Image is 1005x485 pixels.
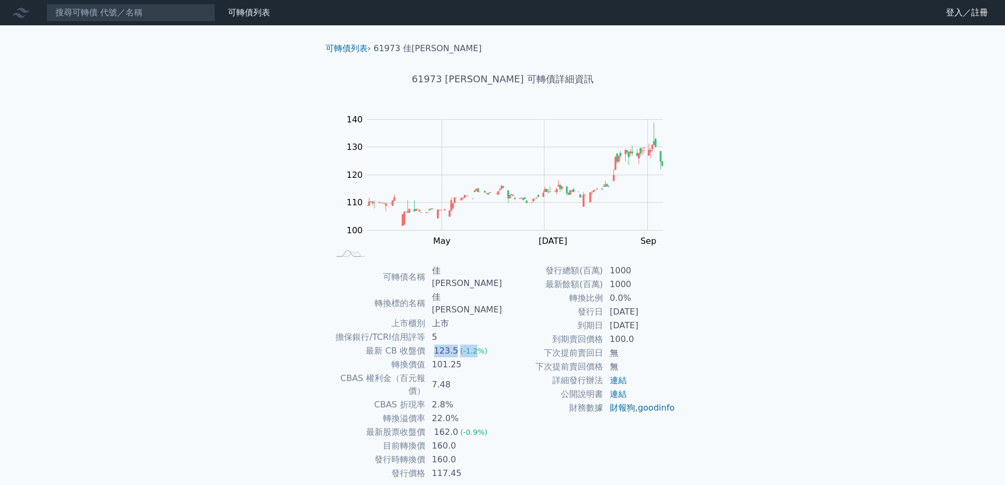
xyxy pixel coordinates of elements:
[937,4,997,21] a: 登入／註冊
[46,4,215,22] input: 搜尋可轉債 代號／名稱
[432,426,461,439] div: 162.0
[426,412,503,425] td: 22.0%
[347,170,363,180] tspan: 120
[426,439,503,453] td: 160.0
[638,403,675,413] a: goodinfo
[326,42,371,55] li: ›
[604,360,676,374] td: 無
[503,346,604,360] td: 下次提前賣回日
[503,264,604,278] td: 發行總額(百萬)
[433,236,451,246] tspan: May
[426,317,503,330] td: 上市
[426,264,503,290] td: 佳[PERSON_NAME]
[610,403,635,413] a: 財報狗
[330,330,426,344] td: 擔保銀行/TCRI信用評等
[460,347,487,355] span: (-1.2%)
[604,291,676,305] td: 0.0%
[640,236,656,246] tspan: Sep
[330,344,426,358] td: 最新 CB 收盤價
[228,7,270,17] a: 可轉債列表
[503,291,604,305] td: 轉換比例
[604,319,676,332] td: [DATE]
[426,330,503,344] td: 5
[604,401,676,415] td: ,
[432,345,461,357] div: 123.5
[952,434,1005,485] div: 聊天小工具
[330,467,426,480] td: 發行價格
[330,453,426,467] td: 發行時轉換價
[503,401,604,415] td: 財務數據
[374,42,482,55] li: 61973 佳[PERSON_NAME]
[503,278,604,291] td: 最新餘額(百萬)
[326,43,368,53] a: 可轉債列表
[347,115,363,125] tspan: 140
[330,412,426,425] td: 轉換溢價率
[604,346,676,360] td: 無
[330,425,426,439] td: 最新股票收盤價
[341,115,679,246] g: Chart
[503,332,604,346] td: 到期賣回價格
[330,317,426,330] td: 上市櫃別
[347,142,363,152] tspan: 130
[426,453,503,467] td: 160.0
[426,290,503,317] td: 佳[PERSON_NAME]
[503,360,604,374] td: 下次提前賣回價格
[347,197,363,207] tspan: 110
[330,398,426,412] td: CBAS 折現率
[952,434,1005,485] iframe: Chat Widget
[604,264,676,278] td: 1000
[317,72,688,87] h1: 61973 [PERSON_NAME] 可轉債詳細資訊
[503,387,604,401] td: 公開說明書
[330,264,426,290] td: 可轉債名稱
[604,278,676,291] td: 1000
[330,358,426,372] td: 轉換價值
[604,332,676,346] td: 100.0
[426,358,503,372] td: 101.25
[503,319,604,332] td: 到期日
[604,305,676,319] td: [DATE]
[460,428,487,436] span: (-0.9%)
[539,236,567,246] tspan: [DATE]
[426,467,503,480] td: 117.45
[426,398,503,412] td: 2.8%
[347,225,363,235] tspan: 100
[426,372,503,398] td: 7.48
[503,305,604,319] td: 發行日
[610,389,627,399] a: 連結
[330,372,426,398] td: CBAS 權利金（百元報價）
[503,374,604,387] td: 詳細發行辦法
[330,439,426,453] td: 目前轉換價
[610,375,627,385] a: 連結
[330,290,426,317] td: 轉換標的名稱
